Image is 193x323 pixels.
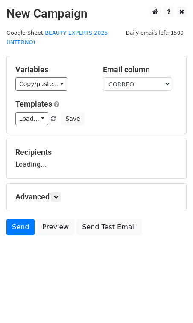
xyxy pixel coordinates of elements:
h5: Recipients [15,148,178,157]
h5: Advanced [15,192,178,202]
button: Save [61,112,84,125]
div: Loading... [15,148,178,170]
a: Templates [15,99,52,108]
h2: New Campaign [6,6,187,21]
h5: Email column [103,65,178,74]
a: Preview [37,219,74,235]
a: Daily emails left: 1500 [123,30,187,36]
a: Load... [15,112,48,125]
h5: Variables [15,65,90,74]
a: BEAUTY EXPERTS 2025 (INTERNO) [6,30,108,46]
a: Send Test Email [76,219,141,235]
small: Google Sheet: [6,30,108,46]
span: Daily emails left: 1500 [123,28,187,38]
a: Copy/paste... [15,77,67,91]
a: Send [6,219,35,235]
